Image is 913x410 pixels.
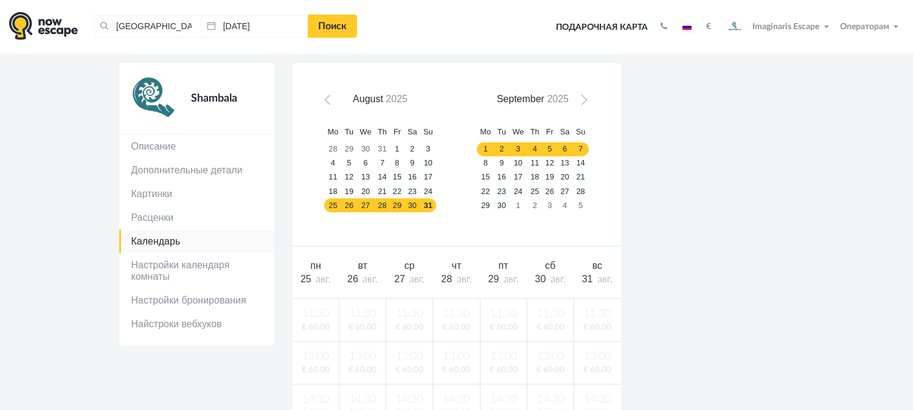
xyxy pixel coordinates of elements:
a: 28 [324,142,341,156]
span: 2025 [547,94,569,104]
span: 30 [535,274,546,284]
span: вс [592,260,602,271]
a: 11 [527,156,543,170]
a: 25 [324,198,341,212]
span: September [497,94,544,104]
span: Monday [480,127,491,136]
span: Sunday [423,127,433,136]
span: авг. [504,274,519,284]
span: 31 [582,274,593,284]
a: 16 [494,170,509,184]
span: пн [310,260,321,271]
a: 3 [543,198,557,212]
a: 7 [375,156,390,170]
a: 10 [420,156,436,170]
a: 28 [375,198,390,212]
input: Город или название квеста [94,15,201,38]
a: 6 [356,156,375,170]
a: 26 [342,198,357,212]
a: 5 [543,142,557,156]
a: 14 [573,156,589,170]
a: 9 [404,156,420,170]
a: 2 [527,198,543,212]
a: 31 [420,198,436,212]
a: 30 [404,198,420,212]
a: 22 [477,184,494,198]
span: 29 [488,274,499,284]
a: 20 [356,184,375,198]
span: авг. [316,274,331,284]
a: 17 [509,170,527,184]
a: 13 [557,156,573,170]
span: Wednesday [512,127,524,136]
a: Next [573,94,591,111]
a: 5 [342,156,357,170]
span: Операторам [840,23,889,31]
span: авг. [550,274,566,284]
a: 27 [557,184,573,198]
span: авг. [457,274,472,284]
a: Расценки [119,206,274,229]
a: 2 [404,142,420,156]
a: Prev [322,94,340,111]
a: Подарочная карта [552,14,652,41]
span: August [353,94,383,104]
span: авг. [409,274,425,284]
a: 25 [527,184,543,198]
span: Imaginaris Escape [753,20,820,31]
span: Next [577,97,586,107]
a: 29 [477,198,494,212]
span: 2025 [386,94,408,104]
a: 27 [356,198,375,212]
a: 23 [494,184,509,198]
span: чт [452,260,462,271]
a: 6 [557,142,573,156]
a: 4 [527,142,543,156]
a: 12 [342,170,357,184]
strong: € [706,23,711,31]
a: 18 [324,184,341,198]
a: 20 [557,170,573,184]
a: Настройки бронирования [119,288,274,312]
span: Thursday [378,127,387,136]
span: ср [404,260,415,271]
span: Thursday [530,127,540,136]
a: 8 [477,156,494,170]
a: 14 [375,170,390,184]
span: Prev [327,97,336,107]
a: Поиск [308,15,357,38]
a: Дополнительные детали [119,158,274,182]
a: 3 [509,142,527,156]
span: Tuesday [498,127,506,136]
span: 26 [347,274,358,284]
span: Sunday [576,127,586,136]
a: Картинки [119,182,274,206]
a: 19 [543,170,557,184]
a: 19 [342,184,357,198]
span: Saturday [560,127,570,136]
span: 25 [300,274,311,284]
button: Imaginaris Escape [720,15,835,39]
a: 18 [527,170,543,184]
span: пт [499,260,509,271]
span: 28 [441,274,452,284]
a: 21 [573,170,589,184]
span: авг. [363,274,378,284]
img: ru.jpg [682,24,692,30]
a: 12 [543,156,557,170]
button: € [700,21,717,33]
a: 26 [543,184,557,198]
span: Friday [546,127,554,136]
a: 1 [477,142,494,156]
a: 28 [573,184,589,198]
span: вт [358,260,367,271]
img: logo [9,12,78,40]
a: Календарь [119,229,274,253]
a: 4 [324,156,341,170]
a: 11 [324,170,341,184]
a: Настройки календаря комнаты [119,253,274,288]
a: 29 [390,198,404,212]
a: 3 [420,142,436,156]
a: 29 [342,142,357,156]
a: 30 [494,198,509,212]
